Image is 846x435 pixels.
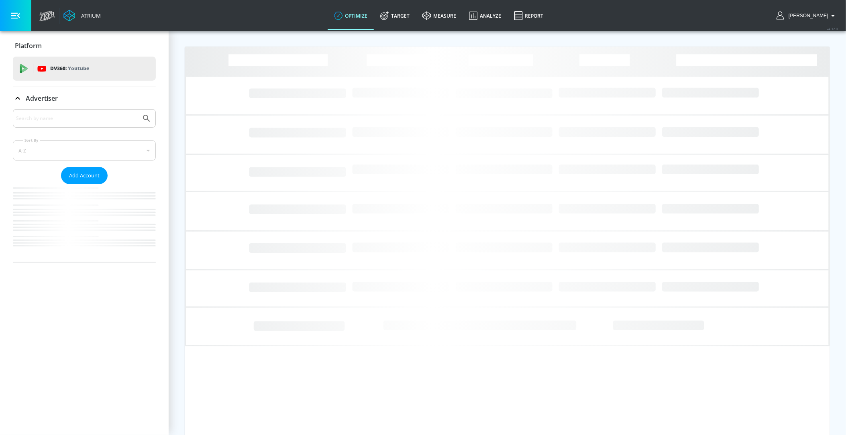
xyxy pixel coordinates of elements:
a: Target [374,1,416,30]
p: Advertiser [26,94,58,103]
a: Atrium [63,10,101,22]
nav: list of Advertiser [13,184,156,262]
p: Platform [15,41,42,50]
p: DV360: [50,64,89,73]
a: Report [508,1,550,30]
div: Atrium [78,12,101,19]
button: [PERSON_NAME] [777,11,838,20]
a: measure [416,1,463,30]
span: Add Account [69,171,100,180]
span: v 4.32.0 [827,26,838,31]
p: Youtube [68,64,89,73]
div: A-Z [13,140,156,161]
input: Search by name [16,113,138,124]
div: DV360: Youtube [13,57,156,81]
a: Analyze [463,1,508,30]
span: login as: veronica.hernandez@zefr.com [785,13,828,18]
button: Add Account [61,167,108,184]
div: Advertiser [13,87,156,110]
a: optimize [328,1,374,30]
div: Platform [13,35,156,57]
label: Sort By [23,138,40,143]
div: Advertiser [13,109,156,262]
